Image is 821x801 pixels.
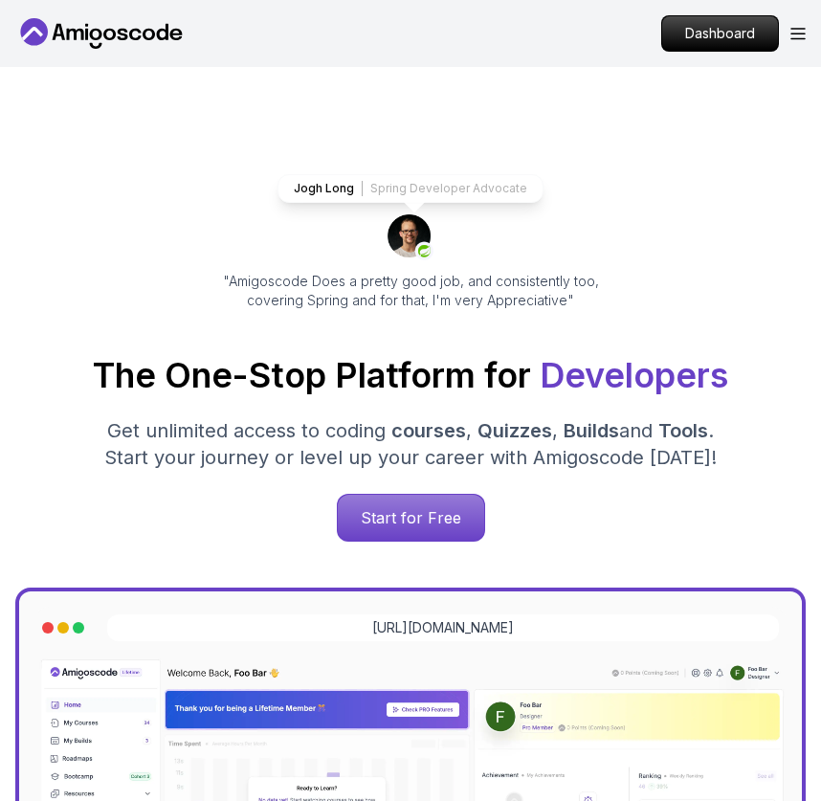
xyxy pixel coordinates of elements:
p: Start for Free [338,495,484,541]
p: Get unlimited access to coding , , and . Start your journey or level up your career with Amigosco... [89,417,732,471]
span: Builds [564,419,619,442]
span: Tools [658,419,708,442]
span: Quizzes [477,419,552,442]
img: josh long [388,214,433,260]
button: Open Menu [790,28,806,40]
a: [URL][DOMAIN_NAME] [372,618,514,637]
p: Spring Developer Advocate [370,181,527,196]
span: Developers [540,354,728,396]
span: courses [391,419,466,442]
a: Dashboard [661,15,779,52]
h1: The One-Stop Platform for [15,356,806,394]
a: Start for Free [337,494,485,542]
p: Jogh Long [294,181,354,196]
p: Dashboard [662,16,778,51]
p: "Amigoscode Does a pretty good job, and consistently too, covering Spring and for that, I'm very ... [196,272,625,310]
